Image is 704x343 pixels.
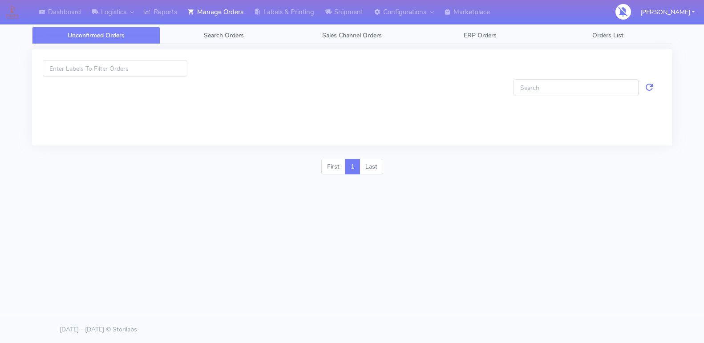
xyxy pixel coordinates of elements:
a: 1 [345,159,360,175]
ul: Tabs [32,27,672,44]
span: Unconfirmed Orders [68,31,125,40]
input: Search [514,79,639,96]
button: [PERSON_NAME] [634,3,701,21]
span: Search Orders [204,31,244,40]
span: ERP Orders [464,31,497,40]
input: Enter Labels To Filter Orders [43,60,187,77]
span: Orders List [592,31,623,40]
span: Sales Channel Orders [322,31,382,40]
